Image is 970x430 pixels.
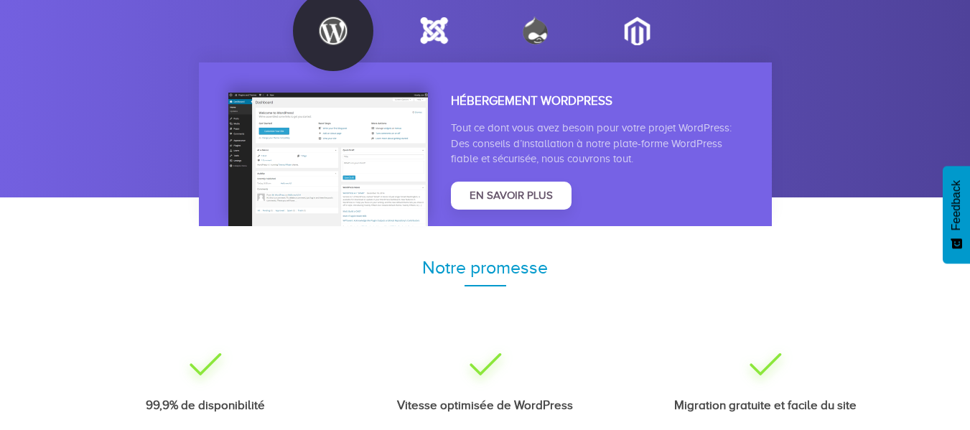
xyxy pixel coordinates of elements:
button: Feedback - Afficher l’enquête [943,166,970,263]
img: wordpress [319,17,348,45]
span: Feedback [950,180,963,230]
div: Vitesse optimisée de WordPress [371,397,600,414]
img: joomla [420,17,449,45]
div: Migration gratuite et facile du site [651,397,880,414]
iframe: Drift Widget Chat Controller [898,358,953,413]
div: 99,9% de disponibilité [91,397,320,414]
div: Notre promesse [76,255,895,281]
img: magento [622,17,651,45]
img: drupal [521,17,550,45]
